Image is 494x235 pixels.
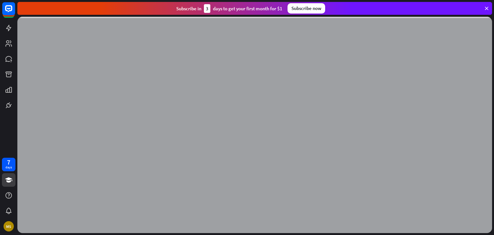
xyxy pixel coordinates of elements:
div: 3 [204,4,210,13]
div: 7 [7,159,10,165]
a: 7 days [2,158,15,171]
div: Subscribe now [288,3,325,14]
div: MS [4,221,14,231]
div: Subscribe in days to get your first month for $1 [176,4,282,13]
div: days [5,165,12,170]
